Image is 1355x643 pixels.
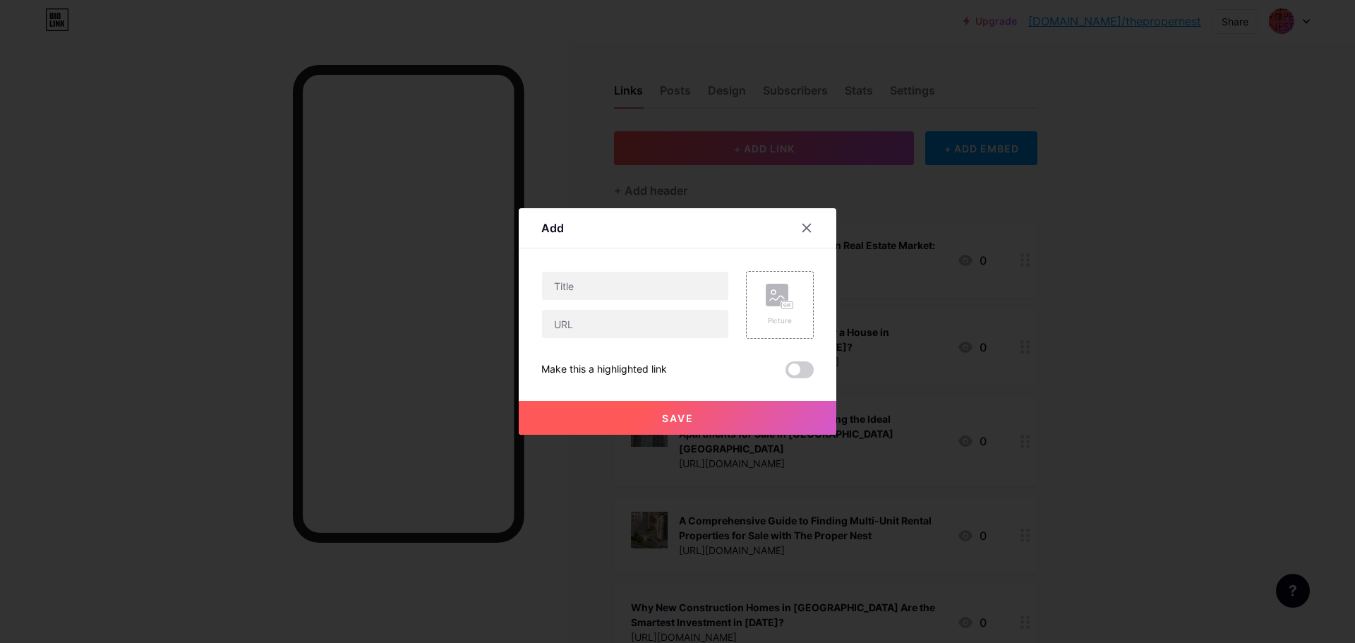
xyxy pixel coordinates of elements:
[766,316,794,326] div: Picture
[662,412,694,424] span: Save
[541,361,667,378] div: Make this a highlighted link
[542,272,728,300] input: Title
[541,220,564,236] div: Add
[542,310,728,338] input: URL
[519,401,836,435] button: Save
